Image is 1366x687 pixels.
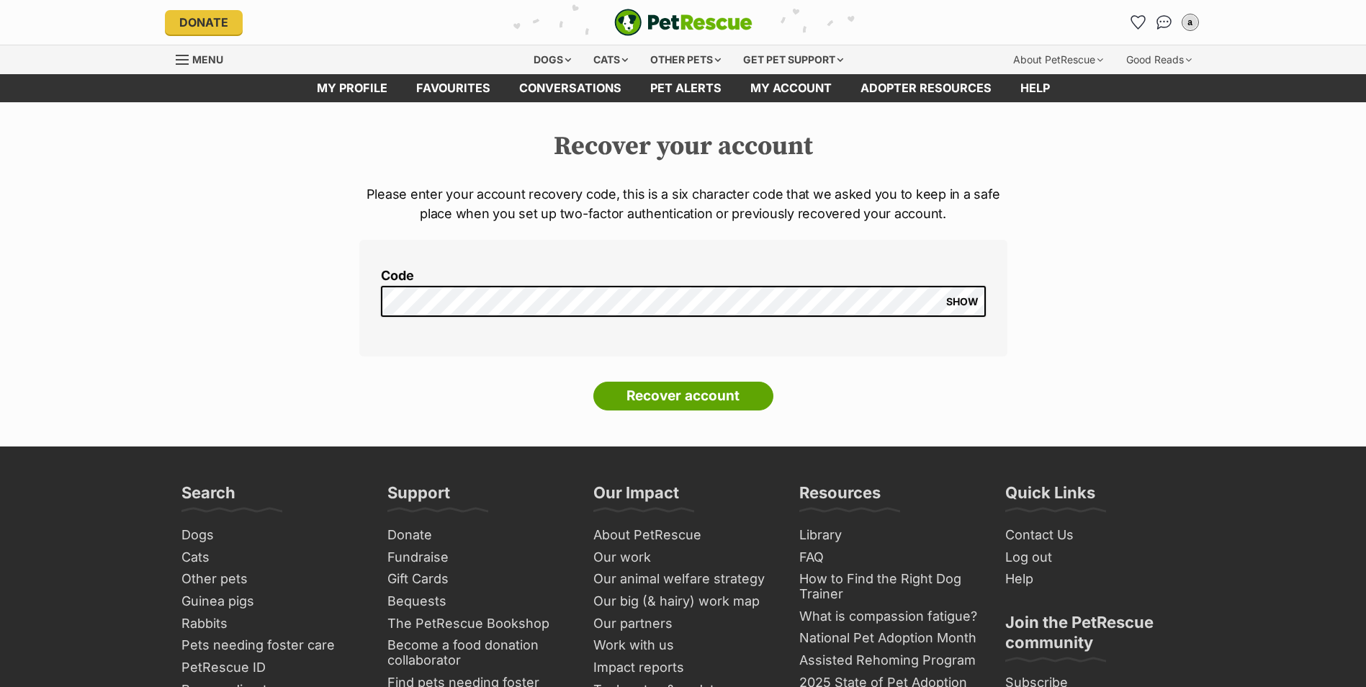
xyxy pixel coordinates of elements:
div: About PetRescue [1003,45,1113,74]
div: Dogs [524,45,581,74]
a: Donate [165,10,243,35]
a: PetRescue ID [176,657,367,679]
img: logo-e224e6f780fb5917bec1dbf3a21bbac754714ae5b6737aabdf751b685950b380.svg [614,9,752,36]
a: Our big (& hairy) work map [588,591,779,613]
h3: Resources [799,482,881,511]
a: Favourites [402,74,505,102]
h3: Our Impact [593,482,679,511]
a: Donate [382,524,573,547]
span: Menu [192,53,223,66]
div: Other pets [640,45,731,74]
div: a [1183,15,1198,30]
a: Pet alerts [636,74,736,102]
a: Favourites [1127,11,1150,34]
a: The PetRescue Bookshop [382,613,573,635]
div: Get pet support [733,45,853,74]
a: My account [736,74,846,102]
p: Please enter your account recovery code, this is a six character code that we asked you to keep i... [359,184,1007,223]
a: Contact Us [999,524,1191,547]
a: Menu [176,45,233,71]
span: SHOW [946,296,979,307]
a: Our work [588,547,779,569]
a: Fundraise [382,547,573,569]
h3: Search [181,482,235,511]
button: My account [1179,11,1202,34]
ul: Account quick links [1127,11,1202,34]
a: About PetRescue [588,524,779,547]
a: Work with us [588,634,779,657]
a: FAQ [794,547,985,569]
a: Rabbits [176,613,367,635]
a: Our animal welfare strategy [588,568,779,591]
div: Cats [583,45,638,74]
a: Help [999,568,1191,591]
a: Bequests [382,591,573,613]
input: Recover account [593,382,773,410]
img: chat-41dd97257d64d25036548639549fe6c8038ab92f7586957e7f3b1b290dea8141.svg [1156,15,1172,30]
h3: Support [387,482,450,511]
a: What is compassion fatigue? [794,606,985,628]
label: Code [381,269,986,284]
a: Pets needing foster care [176,634,367,657]
h3: Join the PetRescue community [1005,612,1185,661]
a: Library [794,524,985,547]
a: Other pets [176,568,367,591]
a: Guinea pigs [176,591,367,613]
a: Log out [999,547,1191,569]
a: Impact reports [588,657,779,679]
a: Assisted Rehoming Program [794,650,985,672]
a: Cats [176,547,367,569]
a: Dogs [176,524,367,547]
a: conversations [505,74,636,102]
a: Adopter resources [846,74,1006,102]
div: Good Reads [1116,45,1202,74]
a: PetRescue [614,9,752,36]
a: Help [1006,74,1064,102]
a: National Pet Adoption Month [794,627,985,650]
a: My profile [302,74,402,102]
a: Gift Cards [382,568,573,591]
a: How to Find the Right Dog Trainer [794,568,985,605]
a: Become a food donation collaborator [382,634,573,671]
a: Our partners [588,613,779,635]
h3: Quick Links [1005,482,1095,511]
a: Conversations [1153,11,1176,34]
h2: Recover your account [359,131,1007,163]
